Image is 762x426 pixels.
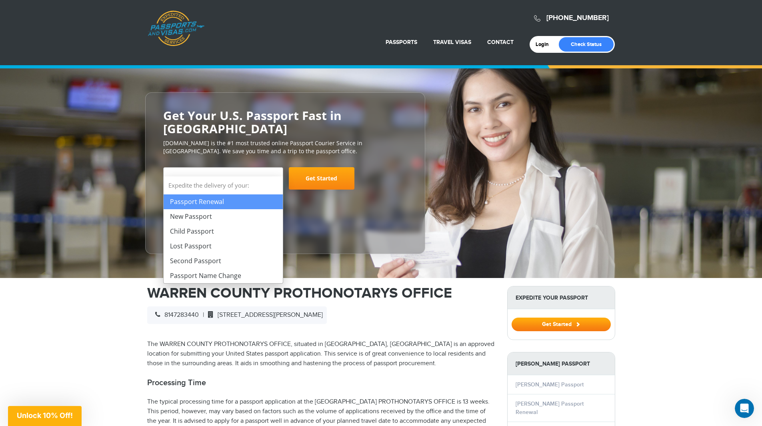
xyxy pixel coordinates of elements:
[559,37,614,52] a: Check Status
[164,209,283,224] li: New Passport
[433,39,471,46] a: Travel Visas
[386,39,417,46] a: Passports
[147,378,495,388] h2: Processing Time
[735,399,754,418] iframe: Intercom live chat
[289,167,354,190] a: Get Started
[164,176,283,283] li: Expedite the delivery of your:
[164,239,283,254] li: Lost Passport
[536,41,554,48] a: Login
[164,254,283,268] li: Second Passport
[147,286,495,300] h1: WARREN COUNTY PROTHONOTARYS OFFICE
[163,139,407,155] p: [DOMAIN_NAME] is the #1 most trusted online Passport Courier Service in [GEOGRAPHIC_DATA]. We sav...
[170,174,234,184] span: Select Your Service
[512,321,611,327] a: Get Started
[163,167,283,190] span: Select Your Service
[17,411,73,420] span: Unlock 10% Off!
[512,318,611,331] button: Get Started
[508,352,615,375] strong: [PERSON_NAME] Passport
[163,109,407,135] h2: Get Your U.S. Passport Fast in [GEOGRAPHIC_DATA]
[164,268,283,283] li: Passport Name Change
[147,306,327,324] div: |
[546,14,609,22] a: [PHONE_NUMBER]
[8,406,82,426] div: Unlock 10% Off!
[147,340,495,368] p: The WARREN COUNTY PROTHONOTARYS OFFICE, situated in [GEOGRAPHIC_DATA], [GEOGRAPHIC_DATA] is an ap...
[204,311,323,319] span: [STREET_ADDRESS][PERSON_NAME]
[151,311,199,319] span: 8147283440
[516,381,584,388] a: [PERSON_NAME] Passport
[516,400,584,416] a: [PERSON_NAME] Passport Renewal
[487,39,514,46] a: Contact
[508,286,615,309] strong: Expedite Your Passport
[170,170,275,193] span: Select Your Service
[148,10,204,46] a: Passports & [DOMAIN_NAME]
[164,224,283,239] li: Child Passport
[163,194,407,202] span: Starting at $199 + government fees
[164,176,283,194] strong: Expedite the delivery of your:
[164,194,283,209] li: Passport Renewal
